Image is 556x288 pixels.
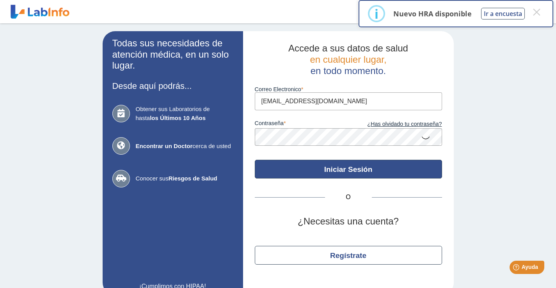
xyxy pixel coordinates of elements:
p: Nuevo HRA disponible [393,9,472,18]
span: en cualquier lugar, [310,54,386,65]
h2: Todas sus necesidades de atención médica, en un solo lugar. [112,38,233,71]
button: Ir a encuesta [481,8,525,19]
button: Regístrate [255,246,442,265]
span: cerca de usted [136,142,233,151]
span: Accede a sus datos de salud [288,43,408,53]
a: ¿Has olvidado tu contraseña? [348,120,442,129]
div: i [375,7,378,21]
h2: ¿Necesitas una cuenta? [255,216,442,227]
iframe: Help widget launcher [487,258,547,279]
button: Close this dialog [529,5,544,19]
b: Riesgos de Salud [169,175,217,182]
b: Encontrar un Doctor [136,143,193,149]
span: Obtener sus Laboratorios de hasta [136,105,233,122]
span: en todo momento. [311,65,386,76]
button: Iniciar Sesión [255,160,442,178]
label: Correo Electronico [255,86,442,92]
h3: Desde aquí podrás... [112,81,233,91]
span: O [325,193,372,202]
span: Conocer sus [136,174,233,183]
b: los Últimos 10 Años [150,115,206,121]
label: contraseña [255,120,348,129]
